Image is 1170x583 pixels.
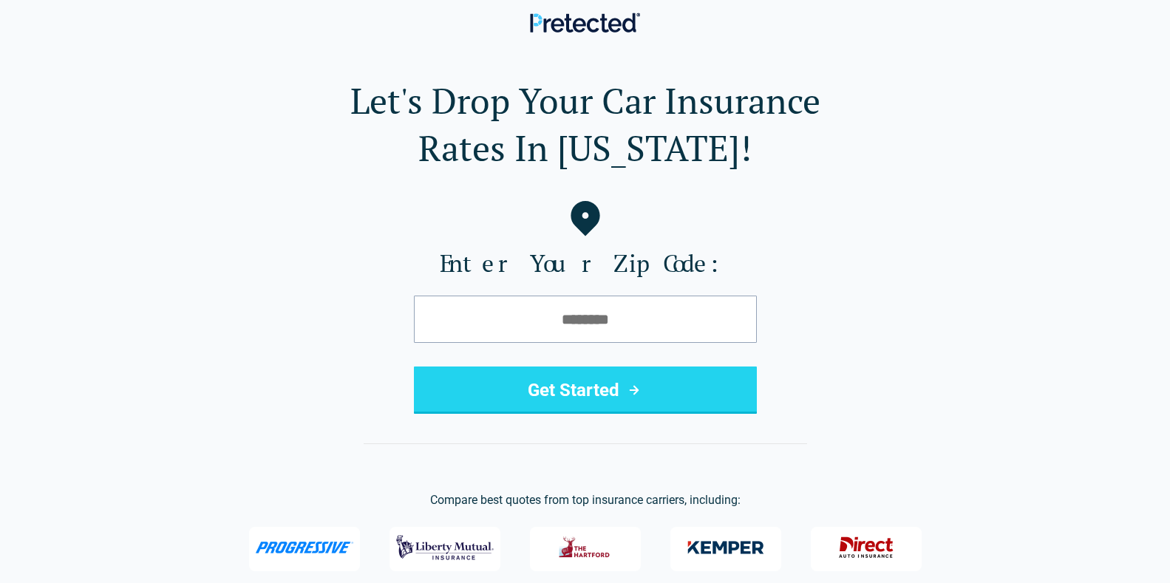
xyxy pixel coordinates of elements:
img: Progressive [255,542,354,553]
label: Enter Your Zip Code: [24,248,1146,278]
img: Liberty Mutual [396,528,494,567]
h1: Let's Drop Your Car Insurance Rates In [US_STATE]! [24,77,1146,171]
img: Pretected [530,13,640,33]
img: Direct General [830,528,902,567]
img: The Hartford [549,528,622,567]
p: Compare best quotes from top insurance carriers, including: [24,491,1146,509]
img: Kemper [677,528,775,567]
button: Get Started [414,366,757,414]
